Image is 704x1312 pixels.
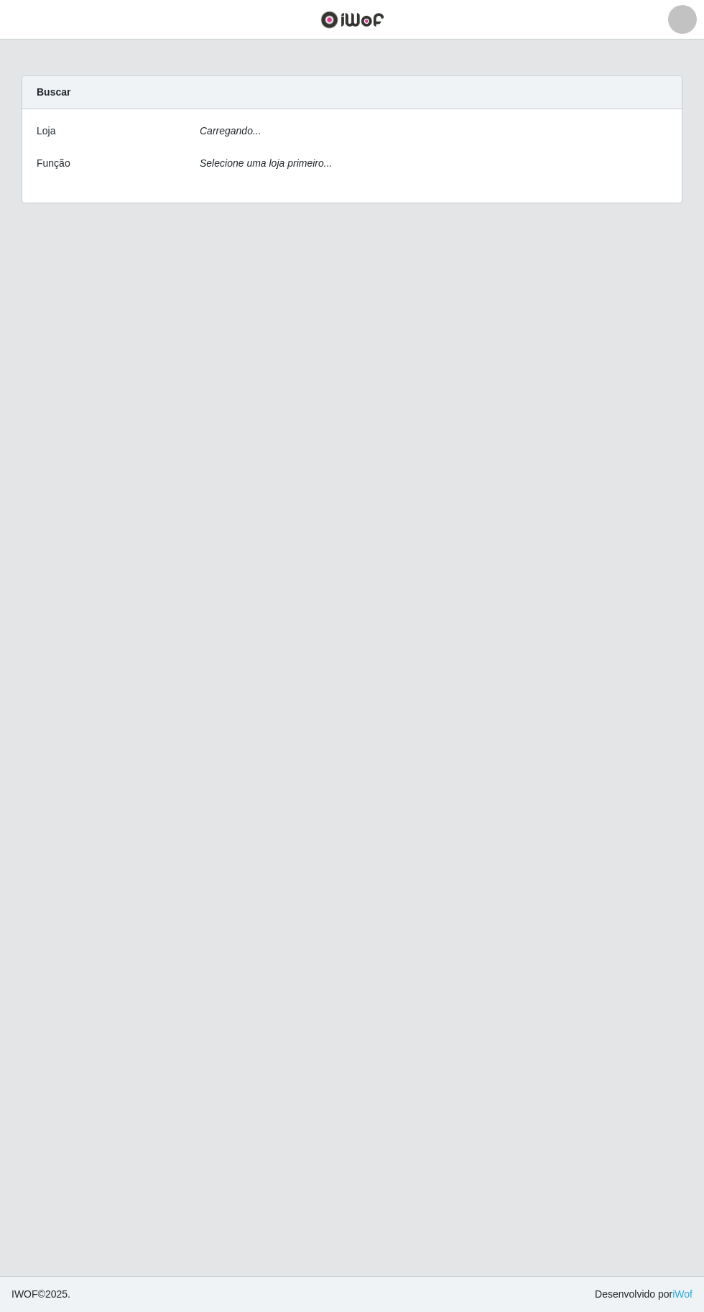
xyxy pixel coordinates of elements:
[37,124,55,139] label: Loja
[37,86,70,98] strong: Buscar
[672,1288,693,1300] a: iWof
[11,1287,70,1302] span: © 2025 .
[595,1287,693,1302] span: Desenvolvido por
[200,157,332,169] i: Selecione uma loja primeiro...
[200,125,261,137] i: Carregando...
[11,1288,38,1300] span: IWOF
[320,11,384,29] img: CoreUI Logo
[37,156,70,171] label: Função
